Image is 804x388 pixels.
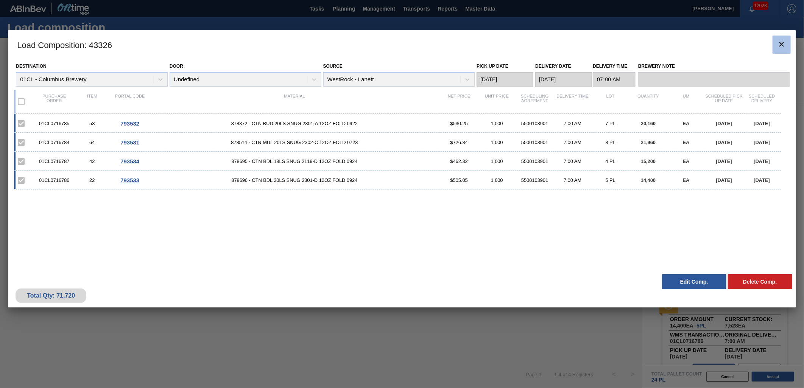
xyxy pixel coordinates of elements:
[593,61,636,72] label: Delivery Time
[554,140,592,145] div: 7:00 AM
[440,140,478,145] div: $726.84
[35,158,73,164] div: 01CL0716787
[440,121,478,126] div: $530.25
[73,140,111,145] div: 64
[683,177,690,183] span: EA
[16,64,46,69] label: Destination
[716,140,732,145] span: [DATE]
[754,121,770,126] span: [DATE]
[111,177,149,183] div: Go to Order
[535,64,571,69] label: Delivery Date
[149,121,440,126] span: 878372 - CTN BUD 20LS SNUG 2301-A 12OZ FOLD 0922
[754,158,770,164] span: [DATE]
[440,177,478,183] div: $505.05
[554,121,592,126] div: 7:00 AM
[170,64,183,69] label: Door
[120,139,139,146] span: 793531
[120,177,139,183] span: 793533
[478,177,516,183] div: 1,000
[641,177,656,183] span: 14,400
[554,94,592,110] div: Delivery Time
[111,158,149,165] div: Go to Order
[743,94,781,110] div: Scheduled Delivery
[478,158,516,164] div: 1,000
[516,94,554,110] div: Scheduling Agreement
[35,177,73,183] div: 01CL0716786
[592,94,629,110] div: Lot
[535,72,592,87] input: mm/dd/yyyy
[516,158,554,164] div: 5500103901
[477,64,508,69] label: Pick up Date
[111,120,149,127] div: Go to Order
[754,140,770,145] span: [DATE]
[667,94,705,110] div: UM
[641,140,656,145] span: 21,960
[149,158,440,164] span: 878695 - CTN BDL 18LS SNUG 2119-D 12OZ FOLD 0924
[516,140,554,145] div: 5500103901
[629,94,667,110] div: Quantity
[73,158,111,164] div: 42
[478,121,516,126] div: 1,000
[641,158,656,164] span: 15,200
[477,72,533,87] input: mm/dd/yyyy
[516,177,554,183] div: 5500103901
[516,121,554,126] div: 5500103901
[73,177,111,183] div: 22
[478,94,516,110] div: Unit Price
[111,139,149,146] div: Go to Order
[478,140,516,145] div: 1,000
[111,94,149,110] div: Portal code
[120,120,139,127] span: 793532
[73,121,111,126] div: 53
[35,94,73,110] div: Purchase order
[592,140,629,145] div: 8 PL
[149,94,440,110] div: Material
[323,64,343,69] label: Source
[73,94,111,110] div: Item
[716,121,732,126] span: [DATE]
[683,121,690,126] span: EA
[683,140,690,145] span: EA
[592,121,629,126] div: 7 PL
[716,158,732,164] span: [DATE]
[120,158,139,165] span: 793534
[554,158,592,164] div: 7:00 AM
[662,274,726,289] button: Edit Comp.
[592,177,629,183] div: 5 PL
[149,140,440,145] span: 878514 - CTN MUL 20LS SNUG 2302-C 12OZ FOLD 0723
[35,140,73,145] div: 01CL0716784
[716,177,732,183] span: [DATE]
[638,61,790,72] label: Brewery Note
[8,30,796,59] h3: Load Composition : 43326
[592,158,629,164] div: 4 PL
[440,94,478,110] div: Net Price
[35,121,73,126] div: 01CL0716785
[149,177,440,183] span: 878696 - CTN BDL 20LS SNUG 2301-D 12OZ FOLD 0924
[683,158,690,164] span: EA
[754,177,770,183] span: [DATE]
[440,158,478,164] div: $462.32
[641,121,656,126] span: 20,160
[554,177,592,183] div: 7:00 AM
[21,292,81,299] div: Total Qty: 71,720
[705,94,743,110] div: Scheduled Pick up Date
[728,274,792,289] button: Delete Comp.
